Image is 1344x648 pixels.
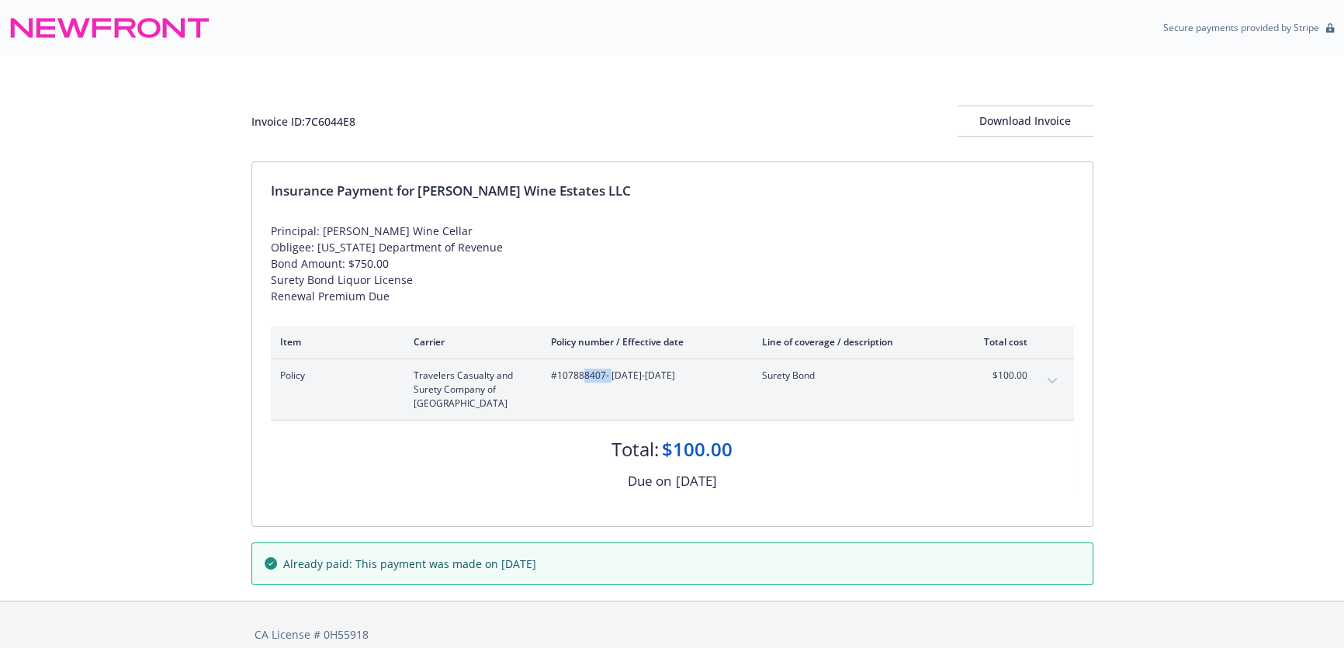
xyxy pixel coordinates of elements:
[1040,369,1065,393] button: expand content
[662,436,733,463] div: $100.00
[280,369,389,383] span: Policy
[255,626,1090,643] div: CA License # 0H55918
[762,369,944,383] span: Surety Bond
[551,335,737,348] div: Policy number / Effective date
[958,106,1093,136] div: Download Invoice
[414,369,526,411] span: Travelers Casualty and Surety Company of [GEOGRAPHIC_DATA]
[271,223,1074,304] div: Principal: [PERSON_NAME] Wine Cellar Obligee: [US_STATE] Department of Revenue Bond Amount: $750....
[611,436,659,463] div: Total:
[969,369,1027,383] span: $100.00
[676,471,717,491] div: [DATE]
[551,369,737,383] span: #107888407 - [DATE]-[DATE]
[271,359,1074,420] div: PolicyTravelers Casualty and Surety Company of [GEOGRAPHIC_DATA]#107888407- [DATE]-[DATE]Surety B...
[283,556,536,572] span: Already paid: This payment was made on [DATE]
[628,471,671,491] div: Due on
[958,106,1093,137] button: Download Invoice
[251,113,355,130] div: Invoice ID: 7C6044E8
[762,335,944,348] div: Line of coverage / description
[414,335,526,348] div: Carrier
[280,335,389,348] div: Item
[271,181,1074,201] div: Insurance Payment for [PERSON_NAME] Wine Estates LLC
[1163,21,1319,34] p: Secure payments provided by Stripe
[969,335,1027,348] div: Total cost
